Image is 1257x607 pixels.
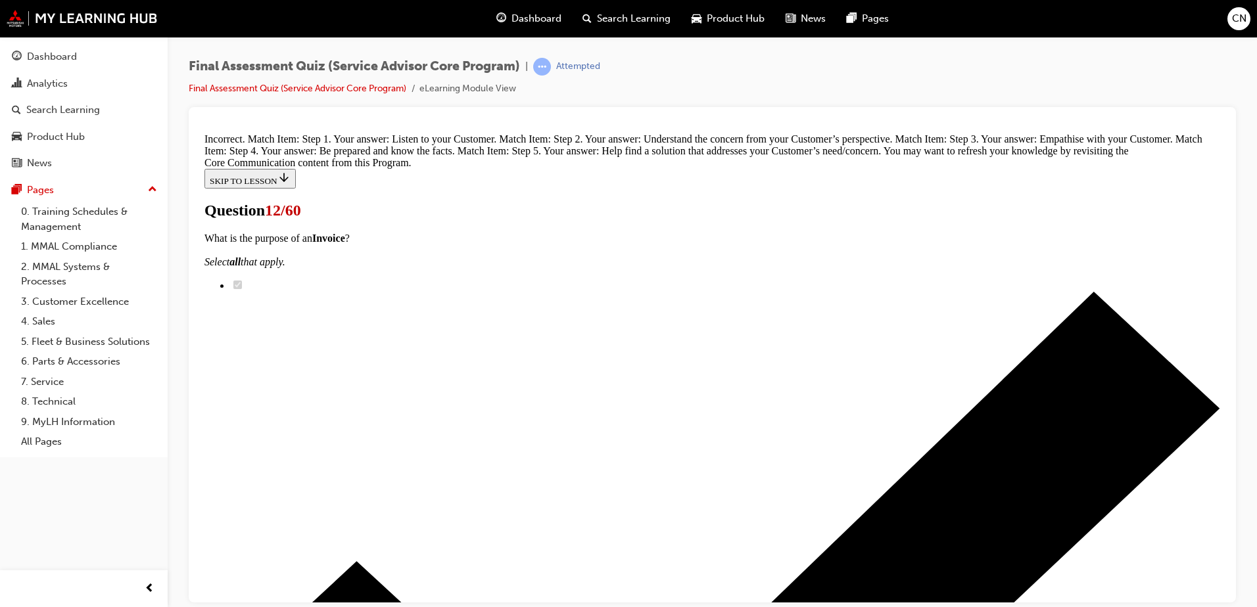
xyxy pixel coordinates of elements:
[16,372,162,392] a: 7. Service
[5,41,97,60] button: SKIP TO LESSON
[189,83,406,94] a: Final Assessment Quiz (Service Advisor Core Program)
[572,5,681,32] a: search-iconSearch Learning
[511,11,561,26] span: Dashboard
[1232,11,1246,26] span: CN
[16,351,162,372] a: 6. Parts & Accessories
[16,392,162,412] a: 8. Technical
[847,11,857,27] span: pages-icon
[486,5,572,32] a: guage-iconDashboard
[707,11,765,26] span: Product Hub
[5,125,162,149] a: Product Hub
[7,10,158,27] img: mmal
[16,292,162,312] a: 3. Customer Excellence
[556,60,600,73] div: Attempted
[496,11,506,27] span: guage-icon
[148,181,157,198] span: up-icon
[27,129,85,145] div: Product Hub
[5,98,162,122] a: Search Learning
[26,102,100,118] div: Search Learning
[12,51,22,63] span: guage-icon
[12,131,22,143] span: car-icon
[12,158,22,169] span: news-icon
[786,11,795,27] span: news-icon
[5,45,162,69] a: Dashboard
[12,185,22,196] span: pages-icon
[12,104,21,116] span: search-icon
[5,178,162,202] button: Pages
[16,412,162,432] a: 9. MyLH Information
[5,151,162,175] a: News
[692,11,701,27] span: car-icon
[862,11,889,26] span: Pages
[419,81,516,97] li: eLearning Module View
[775,5,836,32] a: news-iconNews
[16,236,162,257] a: 1. MMAL Compliance
[801,11,826,26] span: News
[5,42,162,178] button: DashboardAnalyticsSearch LearningProduct HubNews
[681,5,775,32] a: car-iconProduct Hub
[27,76,68,91] div: Analytics
[582,11,592,27] span: search-icon
[1227,7,1250,30] button: CN
[27,156,52,171] div: News
[597,11,671,26] span: Search Learning
[16,311,162,332] a: 4. Sales
[16,257,162,292] a: 2. MMAL Systems & Processes
[27,183,54,198] div: Pages
[16,432,162,452] a: All Pages
[836,5,899,32] a: pages-iconPages
[533,58,551,76] span: learningRecordVerb_ATTEMPT-icon
[16,332,162,352] a: 5. Fleet & Business Solutions
[12,78,22,90] span: chart-icon
[5,72,162,96] a: Analytics
[189,59,520,74] span: Final Assessment Quiz (Service Advisor Core Program)
[145,581,154,597] span: prev-icon
[16,202,162,236] a: 0. Training Schedules & Management
[5,5,1021,41] div: Incorrect. Match Item: Step 1. Your answer: Listen to your Customer. Match Item: Step 2. Your ans...
[11,48,91,58] span: SKIP TO LESSON
[27,49,77,64] div: Dashboard
[525,59,528,74] span: |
